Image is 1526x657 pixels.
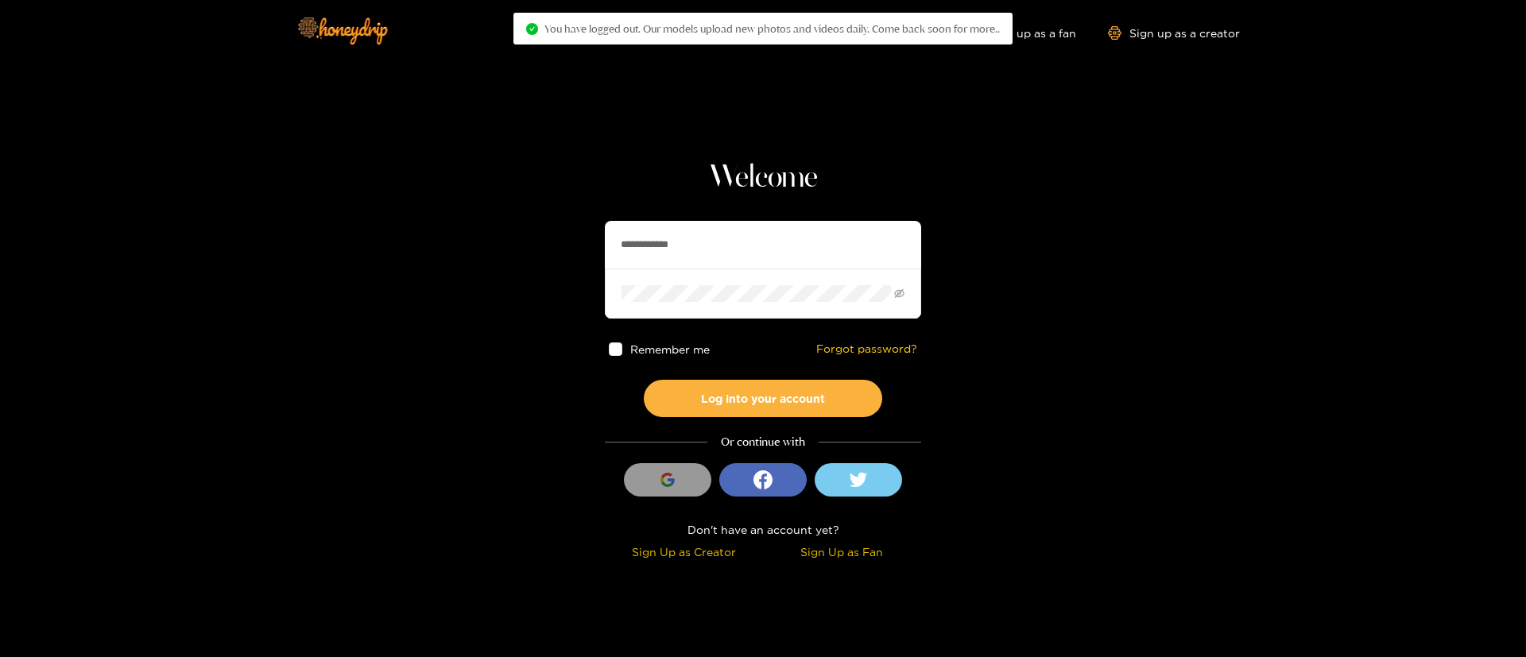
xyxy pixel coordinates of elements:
a: Sign up as a fan [967,26,1076,40]
h1: Welcome [605,159,921,197]
a: Forgot password? [816,342,917,356]
span: check-circle [526,23,538,35]
span: Remember me [630,343,710,355]
div: Or continue with [605,433,921,451]
div: Don't have an account yet? [605,520,921,539]
span: eye-invisible [894,288,904,299]
button: Log into your account [644,380,882,417]
span: You have logged out. Our models upload new photos and videos daily. Come back soon for more.. [544,22,1000,35]
a: Sign up as a creator [1108,26,1240,40]
div: Sign Up as Fan [767,543,917,561]
div: Sign Up as Creator [609,543,759,561]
